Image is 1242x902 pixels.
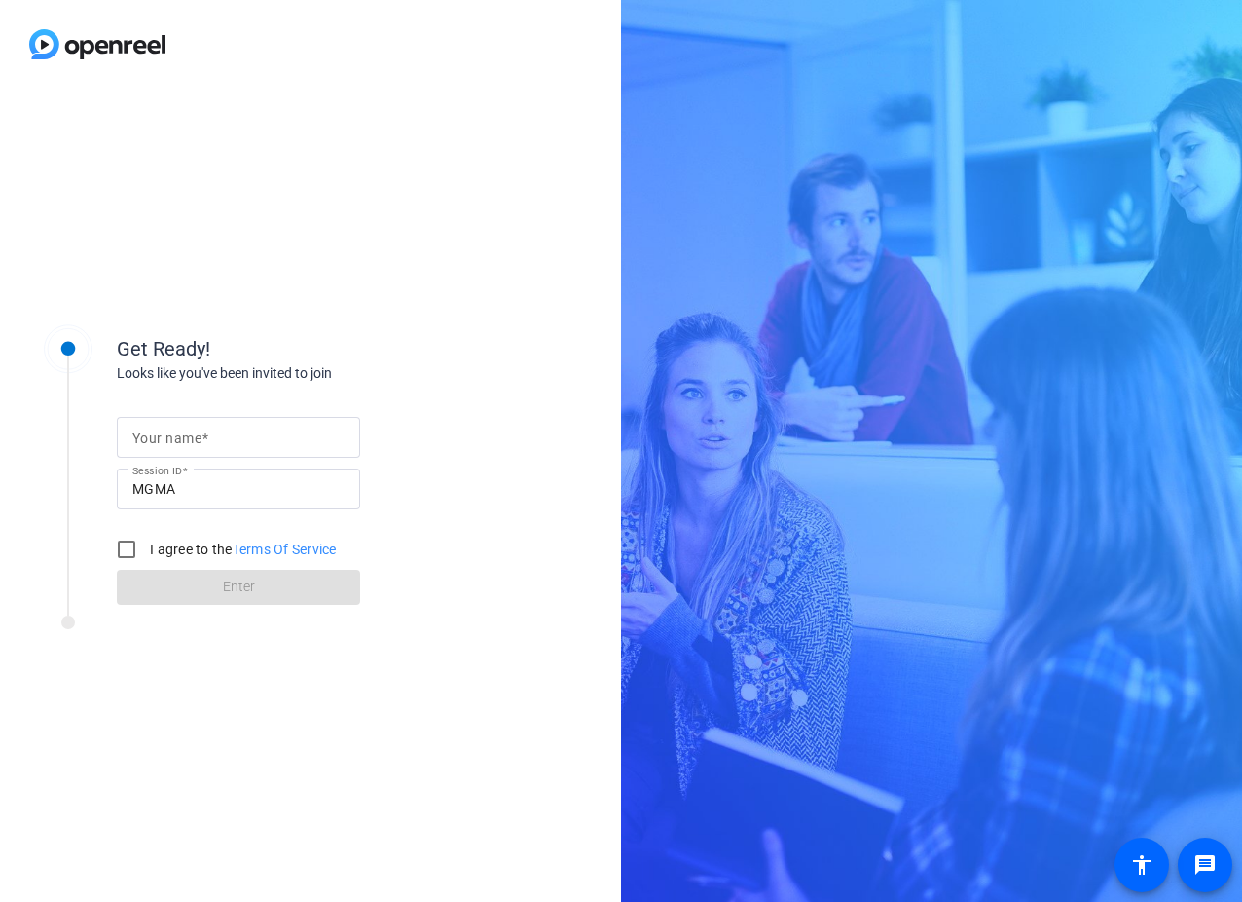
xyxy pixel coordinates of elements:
mat-icon: message [1193,853,1217,877]
div: Get Ready! [117,334,506,363]
mat-label: Your name [132,431,201,446]
mat-icon: accessibility [1130,853,1153,877]
label: I agree to the [146,540,337,559]
mat-label: Session ID [132,465,182,476]
div: Looks like you've been invited to join [117,363,506,384]
a: Terms Of Service [233,542,337,557]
